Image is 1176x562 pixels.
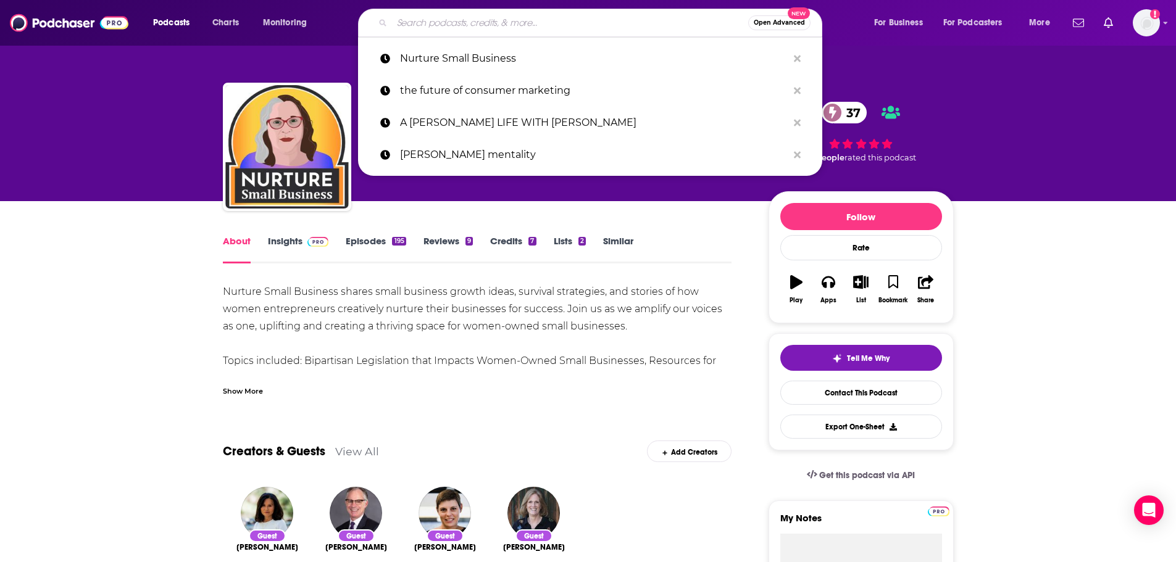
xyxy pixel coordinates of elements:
a: Contact This Podcast [780,381,942,405]
a: View All [335,445,379,458]
img: Podchaser - Follow, Share and Rate Podcasts [10,11,128,35]
button: open menu [254,13,323,33]
span: Logged in as PTEPR25 [1133,9,1160,36]
img: tell me why sparkle [832,353,842,363]
button: Apps [812,267,844,312]
p: the future of consumer marketing [400,75,788,107]
div: Search podcasts, credits, & more... [370,9,834,37]
div: Share [917,297,934,304]
span: rated this podcast [844,153,916,162]
a: the future of consumer marketing [358,75,822,107]
a: Victoria Wieck [236,542,298,552]
div: 9 [465,237,473,246]
a: Dawn Verbrigghe [414,542,476,552]
button: Export One-Sheet [780,415,942,439]
p: Nurture Small Business [400,43,788,75]
span: Get this podcast via API [819,470,915,481]
div: Open Intercom Messenger [1134,495,1164,525]
div: Apps [820,297,836,304]
div: Nurture Small Business shares small business growth ideas, survival strategies, and stories of ho... [223,283,732,421]
a: Show notifications dropdown [1099,12,1118,33]
a: InsightsPodchaser Pro [268,235,329,263]
a: Pro website [928,505,949,516]
a: Credits7 [490,235,536,263]
a: [PERSON_NAME] mentality [358,139,822,171]
p: A WILDER LIFE WITH ERIC EDMEADES [400,107,788,139]
button: Share [909,267,941,312]
a: Lists2 [554,235,586,263]
p: matthews mentality [400,139,788,171]
div: Guest [249,529,286,542]
svg: Add a profile image [1150,9,1160,19]
button: Play [780,267,812,312]
span: [PERSON_NAME] [236,542,298,552]
div: Bookmark [878,297,907,304]
span: [PERSON_NAME] [325,542,387,552]
button: Show profile menu [1133,9,1160,36]
span: For Business [874,14,923,31]
div: 195 [392,237,406,246]
button: open menu [935,13,1020,33]
img: User Profile [1133,9,1160,36]
button: Bookmark [877,267,909,312]
div: 7 [528,237,536,246]
span: 11 people [807,153,844,162]
button: Follow [780,203,942,230]
span: Podcasts [153,14,190,31]
button: List [844,267,877,312]
img: Nurture Small Business [225,85,349,209]
img: Podchaser Pro [928,506,949,516]
button: tell me why sparkleTell Me Why [780,345,942,371]
button: open menu [1020,13,1065,33]
img: Dawn Verbrigghe [419,487,471,539]
img: Chuck Cooper [330,487,382,539]
button: open menu [865,13,938,33]
div: 2 [578,237,586,246]
a: Wendy Pease [503,542,565,552]
span: 37 [834,102,867,123]
a: Get this podcast via API [797,460,925,490]
span: Open Advanced [754,20,805,26]
a: Show notifications dropdown [1068,12,1089,33]
input: Search podcasts, credits, & more... [392,13,748,33]
a: Creators & Guests [223,444,325,459]
span: More [1029,14,1050,31]
a: Charts [204,13,246,33]
span: New [788,7,810,19]
span: [PERSON_NAME] [503,542,565,552]
img: Wendy Pease [507,487,560,539]
a: Chuck Cooper [325,542,387,552]
div: List [856,297,866,304]
div: Guest [515,529,553,542]
div: Rate [780,235,942,260]
img: Victoria Wieck [241,487,293,539]
a: Reviews9 [423,235,473,263]
button: open menu [144,13,206,33]
a: Episodes195 [346,235,406,263]
div: 37 11 peoplerated this podcast [769,94,954,170]
span: Monitoring [263,14,307,31]
label: My Notes [780,512,942,534]
div: Add Creators [647,440,732,462]
a: A [PERSON_NAME] LIFE WITH [PERSON_NAME] [358,107,822,139]
div: Guest [338,529,375,542]
a: Similar [603,235,633,263]
span: Charts [212,14,239,31]
span: [PERSON_NAME] [414,542,476,552]
div: Guest [427,529,464,542]
a: Nurture Small Business [358,43,822,75]
span: For Podcasters [943,14,1003,31]
a: 37 [822,102,867,123]
img: Podchaser Pro [307,237,329,247]
button: Open AdvancedNew [748,15,811,30]
span: Tell Me Why [847,353,890,363]
a: About [223,235,251,263]
div: Play [790,297,803,304]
